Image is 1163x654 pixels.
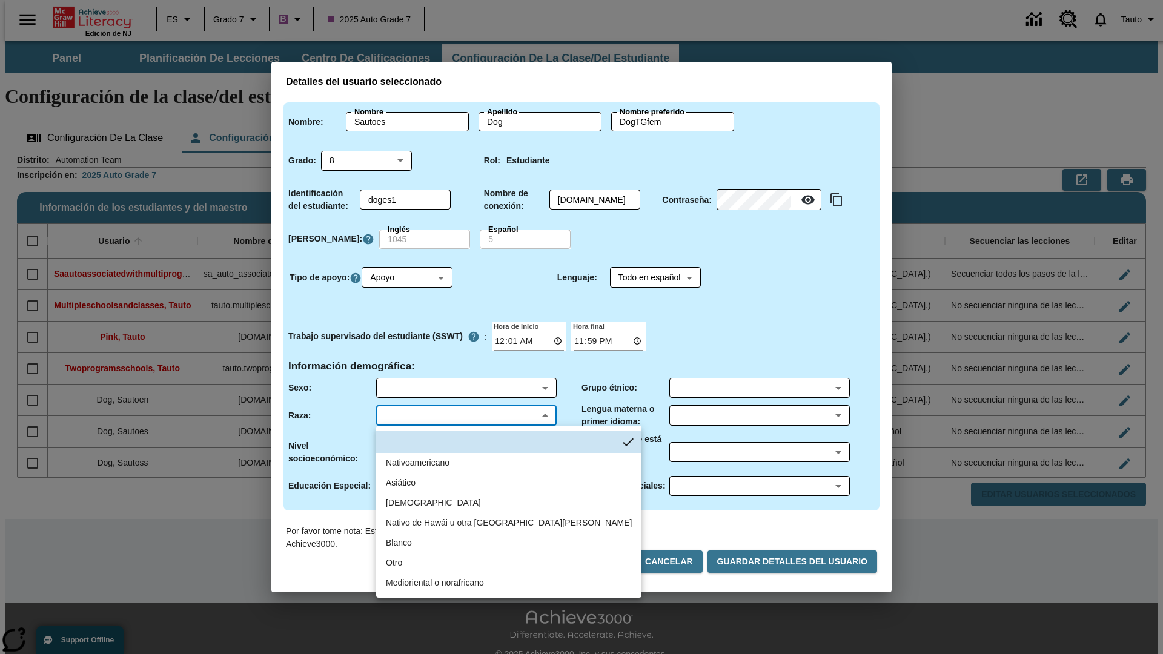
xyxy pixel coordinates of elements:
div: Nativoamericano [386,457,449,469]
li: no hay elementos seleccionados [376,431,641,453]
div: Nativo de Hawái u otra isla del Pacífico [386,517,632,529]
div: Medioriental o norafricano [386,576,484,589]
li: Asiático [376,473,641,493]
div: Afroamericano [386,497,481,509]
li: Nativoamericano [376,453,641,473]
div: Asiático [386,477,416,489]
li: Afroamericano [376,493,641,513]
li: Blanco [376,533,641,553]
div: Otro [386,557,402,569]
div: Blanco [386,537,412,549]
li: Otro [376,553,641,573]
li: Medioriental o norafricano [376,573,641,593]
li: Nativo de Hawái u otra isla del Pacífico [376,513,641,533]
